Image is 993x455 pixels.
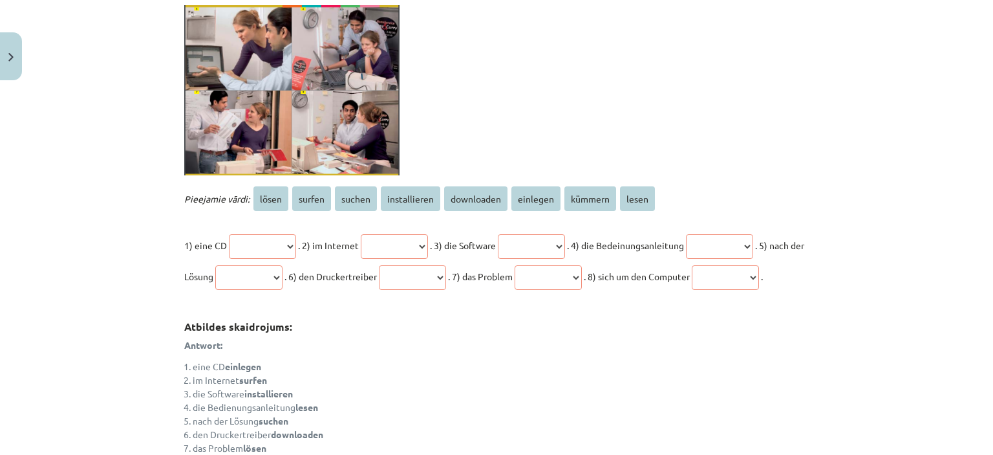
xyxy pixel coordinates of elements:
[253,186,288,211] span: lösen
[184,339,222,351] strong: Antwort:
[511,186,561,211] span: einlegen
[193,401,809,414] li: die Bedienungsanleitung
[244,388,293,399] strong: installieren
[335,186,377,211] span: suchen
[193,360,809,373] li: eine CD
[564,186,616,211] span: kümmern
[295,401,318,413] strong: lesen
[193,387,809,401] li: die Software
[193,441,809,455] li: das Problem
[448,271,513,282] span: . 7) das Problem
[292,186,331,211] span: surfen
[298,239,359,251] span: . 2) im Internet
[444,186,507,211] span: downloaden
[271,428,323,440] strong: downloaden
[567,239,684,251] span: . 4) die Bedeinungsanleitung
[284,271,377,282] span: . 6) den Druckertreiber
[620,186,655,211] span: lesen
[184,239,227,251] span: 1) eine CD
[239,374,267,386] strong: surfen
[243,442,266,454] strong: lösen
[430,239,496,251] span: . 3) die Software
[193,414,809,428] li: nach der Lösung
[193,428,809,441] li: den Druckertreiber
[761,271,763,282] span: .
[8,53,14,61] img: icon-close-lesson-0947bae3869378f0d4975bcd49f059093ad1ed9edebbc8119c70593378902aed.svg
[193,373,809,387] li: im Internet
[184,311,809,335] h3: Atbildes skaidrojums:
[259,415,288,427] strong: suchen
[184,193,250,205] span: Pieejamie vārdi:
[584,271,690,282] span: . 8) sich um den Computer
[225,361,261,372] strong: einlegen
[381,186,440,211] span: installieren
